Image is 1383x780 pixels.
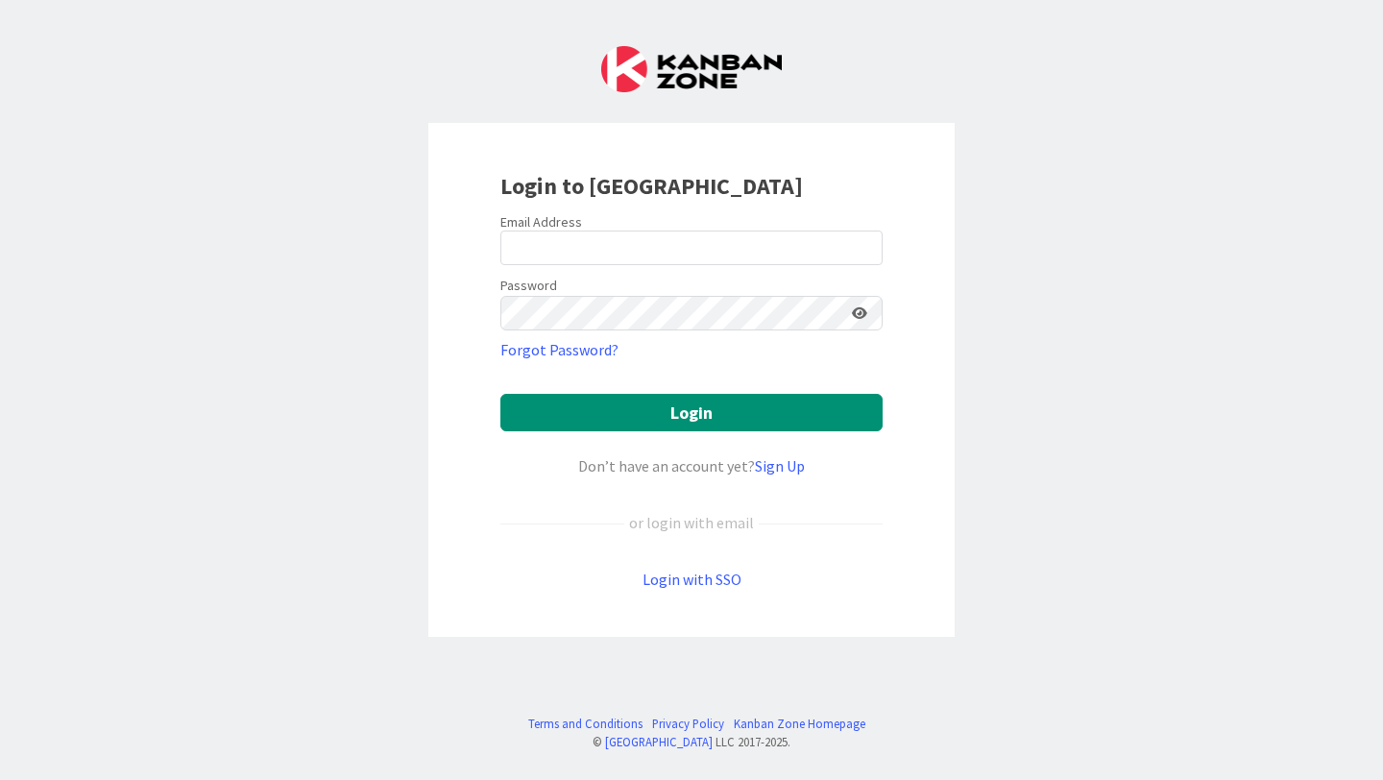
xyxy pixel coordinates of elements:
a: Privacy Policy [652,715,724,733]
div: Don’t have an account yet? [500,454,883,477]
a: Sign Up [755,456,805,475]
div: or login with email [624,511,759,534]
button: Login [500,394,883,431]
a: [GEOGRAPHIC_DATA] [605,734,713,749]
a: Terms and Conditions [528,715,643,733]
label: Password [500,276,557,296]
a: Forgot Password? [500,338,619,361]
label: Email Address [500,213,582,231]
b: Login to [GEOGRAPHIC_DATA] [500,171,803,201]
a: Kanban Zone Homepage [734,715,865,733]
a: Login with SSO [643,570,741,589]
div: © LLC 2017- 2025 . [519,733,865,751]
img: Kanban Zone [601,46,782,92]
